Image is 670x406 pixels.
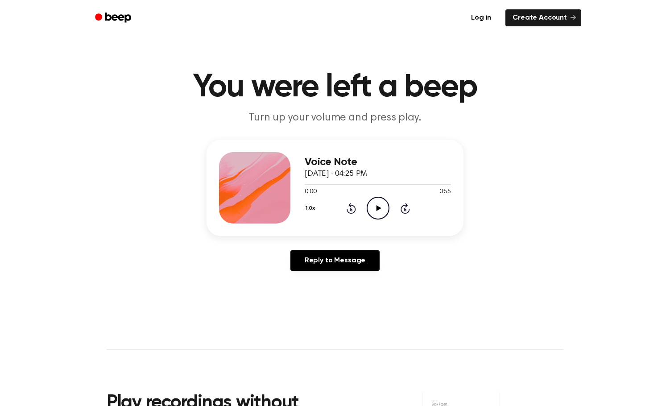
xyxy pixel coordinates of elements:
a: Reply to Message [290,250,380,271]
button: 1.0x [305,201,318,216]
h3: Voice Note [305,156,451,168]
span: [DATE] · 04:25 PM [305,170,367,178]
h1: You were left a beep [107,71,563,104]
span: 0:55 [439,187,451,197]
a: Create Account [505,9,581,26]
span: 0:00 [305,187,316,197]
p: Turn up your volume and press play. [164,111,506,125]
a: Log in [462,8,500,28]
a: Beep [89,9,139,27]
